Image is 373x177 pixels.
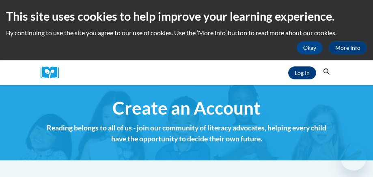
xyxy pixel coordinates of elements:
[6,28,367,37] p: By continuing to use the site you agree to our use of cookies. Use the ‘More info’ button to read...
[341,145,367,171] iframe: Button to launch messaging window
[320,67,332,77] button: Search
[112,97,261,119] span: Create an Account
[41,66,65,79] a: Cox Campus
[288,66,316,79] a: Log In
[41,123,333,144] h4: Reading belongs to all of us - join our community of literacy advocates, helping every child have...
[329,41,367,54] a: More Info
[297,41,323,54] button: Okay
[41,66,65,79] img: Logo brand
[6,8,367,24] h2: This site uses cookies to help improve your learning experience.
